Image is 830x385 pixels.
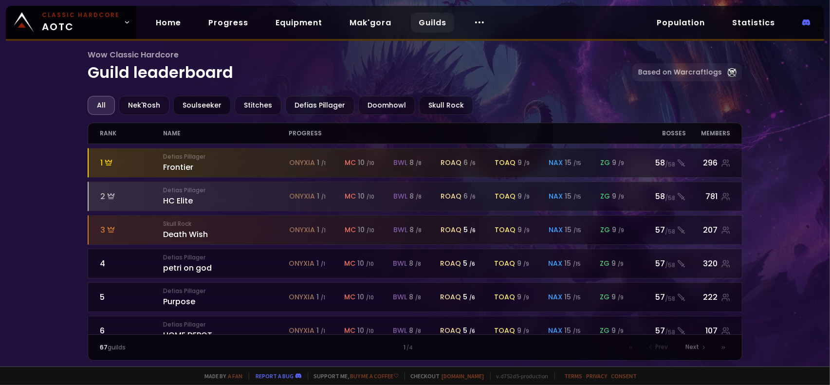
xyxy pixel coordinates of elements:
a: 4Defias Pillagerpetri on godonyxia 1 /1mc 10 /10bwl 8 /8roaq 5 /6toaq 9 /9nax 15 /15zg 9 /957/58320 [88,249,742,278]
div: 5 [463,292,476,302]
small: / 6 [470,328,476,335]
div: Nek'Rosh [119,96,169,115]
span: toaq [495,258,516,269]
div: 6 [100,325,163,337]
div: HC Elite [163,186,289,207]
div: 9 [612,225,624,235]
small: / 6 [470,260,476,268]
span: Checkout [405,372,484,380]
span: roaq [441,191,461,202]
div: 57 [636,291,686,303]
div: 9 [517,326,530,336]
span: nax [549,191,563,202]
div: 9 [612,292,624,302]
div: 5 [463,225,476,235]
span: toaq [495,225,516,235]
span: roaq [441,225,461,235]
small: / 9 [524,227,530,234]
div: 57 [636,224,686,236]
div: Bosses [636,123,686,144]
div: 10 [358,292,374,302]
div: 2 [100,190,163,202]
span: bwl [393,326,407,336]
small: / 1 [321,260,326,268]
small: / 58 [665,227,675,236]
a: Report a bug [256,372,294,380]
a: 5Defias PillagerPurposeonyxia 1 /1mc 10 /10bwl 8 /8roaq 5 /6toaq 9 /9nax 15 /15zg 9 /957/58222 [88,282,742,312]
div: 8 [409,258,422,269]
div: 15 [565,326,581,336]
small: / 9 [524,328,530,335]
div: 57 [636,325,686,337]
div: petri on god [163,253,289,274]
span: onyxia [289,258,315,269]
div: 58 [636,190,686,202]
div: 1 [317,326,326,336]
small: / 58 [665,194,675,202]
a: [DOMAIN_NAME] [442,372,484,380]
div: members [686,123,730,144]
div: rank [100,123,163,144]
div: 1 [317,258,326,269]
div: Skull Rock [419,96,473,115]
small: / 9 [618,328,624,335]
div: Frontier [163,152,289,173]
small: / 9 [524,260,530,268]
div: 8 [409,225,422,235]
div: 207 [686,224,730,236]
small: / 1 [321,227,326,234]
span: mc [345,191,356,202]
span: roaq [441,258,461,269]
span: toaq [495,158,516,168]
div: 9 [517,191,530,202]
a: Buy me a coffee [350,372,399,380]
small: / 8 [416,260,422,268]
small: / 58 [665,294,675,303]
div: 10 [358,225,374,235]
small: Defias Pillager [163,152,289,161]
span: nax [549,225,563,235]
small: / 9 [618,227,624,234]
small: / 10 [367,160,374,167]
div: 8 [409,191,422,202]
a: Equipment [268,13,330,33]
small: Defias Pillager [163,287,289,295]
small: / 8 [416,193,422,201]
div: Purpose [163,287,289,308]
small: Defias Pillager [163,320,289,329]
span: bwl [393,225,407,235]
a: Consent [611,372,637,380]
span: mc [345,292,356,302]
div: 320 [686,257,730,270]
span: onyxia [289,225,315,235]
small: / 58 [665,328,675,337]
img: Warcraftlog [728,68,737,77]
small: / 10 [367,260,374,268]
span: zg [600,292,610,302]
span: bwl [393,292,407,302]
a: 1Defias PillagerFrontieronyxia 1 /1mc 10 /10bwl 8 /8roaq 6 /6toaq 9 /9nax 15 /15zg 9 /958/58296 [88,148,742,178]
div: 1 [100,157,163,169]
div: All [88,96,115,115]
div: guilds [100,343,258,352]
small: / 10 [367,193,374,201]
small: / 6 [470,227,476,234]
span: nax [549,258,563,269]
div: 1 [258,343,572,352]
small: / 1 [321,294,326,301]
span: Made by [199,372,243,380]
small: Defias Pillager [163,186,289,195]
div: 9 [612,191,624,202]
small: / 1 [321,328,326,335]
small: / 9 [618,160,624,167]
span: AOTC [42,11,120,34]
h1: Guild leaderboard [88,49,632,84]
span: mc [345,258,356,269]
small: / 1 [321,193,326,201]
small: Skull Rock [163,220,289,228]
div: Doomhowl [358,96,415,115]
small: / 10 [367,294,374,301]
div: 222 [686,291,730,303]
small: / 1 [321,160,326,167]
a: 2Defias PillagerHC Eliteonyxia 1 /1mc 10 /10bwl 8 /8roaq 6 /6toaq 9 /9nax 15 /15zg 9 /958/58781 [88,182,742,211]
